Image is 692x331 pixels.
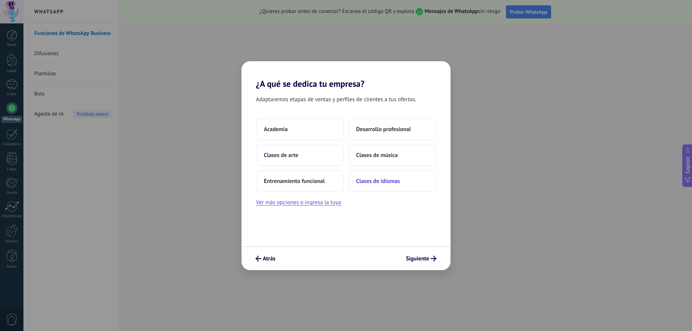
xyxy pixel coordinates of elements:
span: Siguiente [406,256,429,261]
button: Clases de música [348,144,436,166]
button: Academia [256,118,344,140]
button: Entrenamiento funcional [256,170,344,192]
span: Adaptaremos etapas de ventas y perfiles de clientes a tus ofertas. [256,95,416,104]
button: Clases de idiomas [348,170,436,192]
button: Ver más opciones o ingresa la tuya [256,198,341,207]
button: Atrás [252,252,279,265]
button: Siguiente [403,252,440,265]
span: Clases de arte [264,152,298,159]
span: Desarrollo profesional [356,126,411,133]
button: Desarrollo profesional [348,118,436,140]
span: Entrenamiento funcional [264,178,325,185]
span: Clases de idiomas [356,178,400,185]
span: Clases de música [356,152,398,159]
span: Atrás [263,256,275,261]
span: Academia [264,126,288,133]
button: Clases de arte [256,144,344,166]
h2: ¿A qué se dedica tu empresa? [241,61,451,89]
